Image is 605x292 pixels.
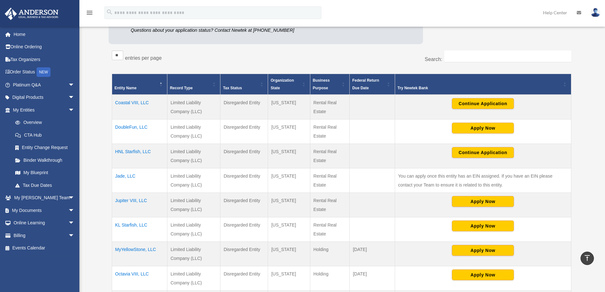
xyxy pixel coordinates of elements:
[425,57,442,62] label: Search:
[167,217,220,242] td: Limited Liability Company (LLC)
[112,95,167,119] td: Coastal VIII, LLC
[112,266,167,291] td: Octavia VIII, LLC
[268,266,310,291] td: [US_STATE]
[268,74,310,95] th: Organization State: Activate to sort
[112,119,167,144] td: DoubleFun, LLC
[4,242,84,255] a: Events Calendar
[4,192,84,204] a: My [PERSON_NAME] Teamarrow_drop_down
[591,8,600,17] img: User Pic
[268,217,310,242] td: [US_STATE]
[4,217,84,229] a: Online Learningarrow_drop_down
[310,95,349,119] td: Rental Real Estate
[4,41,84,53] a: Online Ordering
[125,55,162,61] label: entries per page
[350,242,395,266] td: [DATE]
[4,66,84,79] a: Order StatusNEW
[220,168,268,193] td: Disregarded Entity
[4,204,84,217] a: My Documentsarrow_drop_down
[220,95,268,119] td: Disregarded Entity
[86,9,93,17] i: menu
[268,193,310,217] td: [US_STATE]
[350,74,395,95] th: Federal Return Due Date: Activate to sort
[310,119,349,144] td: Rental Real Estate
[167,193,220,217] td: Limited Liability Company (LLC)
[452,98,514,109] button: Continue Application
[9,141,81,154] a: Entity Change Request
[68,217,81,230] span: arrow_drop_down
[268,168,310,193] td: [US_STATE]
[9,116,78,129] a: Overview
[268,144,310,168] td: [US_STATE]
[9,166,81,179] a: My Blueprint
[583,254,591,262] i: vertical_align_top
[9,129,81,141] a: CTA Hub
[167,144,220,168] td: Limited Liability Company (LLC)
[112,217,167,242] td: KL Starfish, LLC
[220,266,268,291] td: Disregarded Entity
[9,154,81,166] a: Binder Walkthrough
[4,229,84,242] a: Billingarrow_drop_down
[4,53,84,66] a: Tax Organizers
[398,84,561,92] div: Try Newtek Bank
[220,74,268,95] th: Tax Status: Activate to sort
[223,86,242,90] span: Tax Status
[167,119,220,144] td: Limited Liability Company (LLC)
[68,204,81,217] span: arrow_drop_down
[106,9,113,16] i: search
[68,91,81,104] span: arrow_drop_down
[68,229,81,242] span: arrow_drop_down
[220,217,268,242] td: Disregarded Entity
[220,242,268,266] td: Disregarded Entity
[268,119,310,144] td: [US_STATE]
[352,78,379,90] span: Federal Return Due Date
[268,242,310,266] td: [US_STATE]
[313,78,330,90] span: Business Purpose
[268,95,310,119] td: [US_STATE]
[581,252,594,265] a: vertical_align_top
[452,123,514,133] button: Apply Now
[170,86,193,90] span: Record Type
[310,144,349,168] td: Rental Real Estate
[452,221,514,231] button: Apply Now
[112,144,167,168] td: HNL Starfish, LLC
[167,95,220,119] td: Limited Liability Company (LLC)
[4,28,84,41] a: Home
[310,193,349,217] td: Rental Real Estate
[310,168,349,193] td: Rental Real Estate
[86,11,93,17] a: menu
[310,217,349,242] td: Rental Real Estate
[167,266,220,291] td: Limited Liability Company (LLC)
[115,86,137,90] span: Entity Name
[167,168,220,193] td: Limited Liability Company (LLC)
[220,119,268,144] td: Disregarded Entity
[167,242,220,266] td: Limited Liability Company (LLC)
[452,147,514,158] button: Continue Application
[452,196,514,207] button: Apply Now
[68,78,81,92] span: arrow_drop_down
[310,74,349,95] th: Business Purpose: Activate to sort
[112,168,167,193] td: Jade, LLC
[350,266,395,291] td: [DATE]
[310,266,349,291] td: Holding
[9,179,81,192] a: Tax Due Dates
[4,104,81,116] a: My Entitiesarrow_drop_down
[3,8,60,20] img: Anderson Advisors Platinum Portal
[271,78,294,90] span: Organization State
[112,193,167,217] td: Jupiter VIII, LLC
[131,26,325,34] p: Questions about your application status? Contact Newtek at [PHONE_NUMBER]
[4,91,84,104] a: Digital Productsarrow_drop_down
[167,74,220,95] th: Record Type: Activate to sort
[220,144,268,168] td: Disregarded Entity
[220,193,268,217] td: Disregarded Entity
[112,74,167,95] th: Entity Name: Activate to invert sorting
[4,78,84,91] a: Platinum Q&Aarrow_drop_down
[112,242,167,266] td: MyYellowStone, LLC
[452,245,514,256] button: Apply Now
[37,67,50,77] div: NEW
[452,269,514,280] button: Apply Now
[395,168,571,193] td: You can apply once this entity has an EIN assigned. If you have an EIN please contact your Team t...
[68,192,81,205] span: arrow_drop_down
[68,104,81,117] span: arrow_drop_down
[395,74,571,95] th: Try Newtek Bank : Activate to sort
